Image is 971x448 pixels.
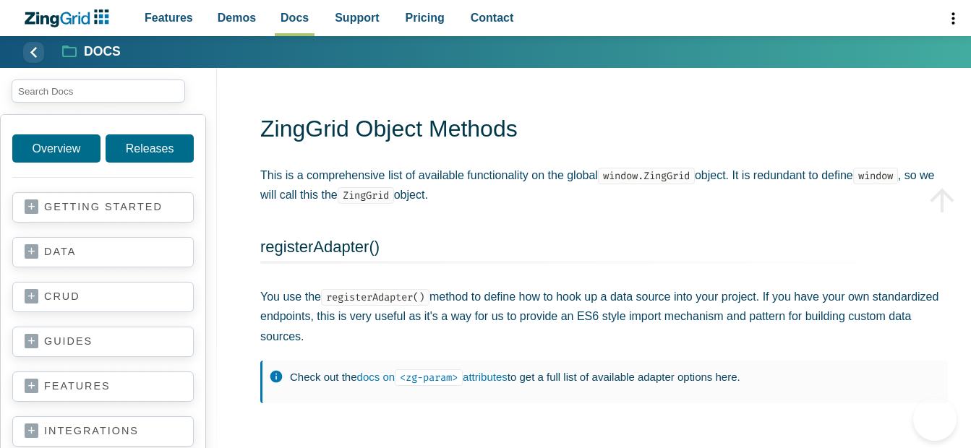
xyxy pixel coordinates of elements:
a: crud [25,290,181,304]
code: window.ZingGrid [598,168,695,184]
code: ZingGrid [338,187,394,204]
code: <zg-param> [395,369,463,386]
span: Docs [281,8,309,27]
code: window [853,168,898,184]
a: getting started [25,200,181,215]
iframe: Toggle Customer Support [913,397,957,441]
span: Contact [471,8,514,27]
a: Releases [106,134,194,163]
a: Docs [63,43,121,61]
a: ZingChart Logo. Click to return to the homepage [23,9,116,27]
a: Overview [12,134,100,163]
a: guides [25,335,181,349]
p: Check out the to get a full list of available adapter options here. [290,368,933,387]
p: This is a comprehensive list of available functionality on the global object. It is redundant to ... [260,165,948,204]
a: features [25,379,181,394]
p: You use the method to define how to hook up a data source into your project. If you have your own... [260,287,948,346]
a: registerAdapter() [260,238,380,256]
a: integrations [25,424,181,439]
a: data [25,245,181,259]
code: registerAdapter() [321,289,429,306]
a: docs on<zg-param>attributes [357,371,508,383]
span: Pricing [406,8,445,27]
strong: Docs [84,46,121,59]
input: search input [12,79,185,103]
span: Features [145,8,193,27]
span: Support [335,8,379,27]
h1: ZingGrid Object Methods [260,114,948,147]
span: Demos [218,8,256,27]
